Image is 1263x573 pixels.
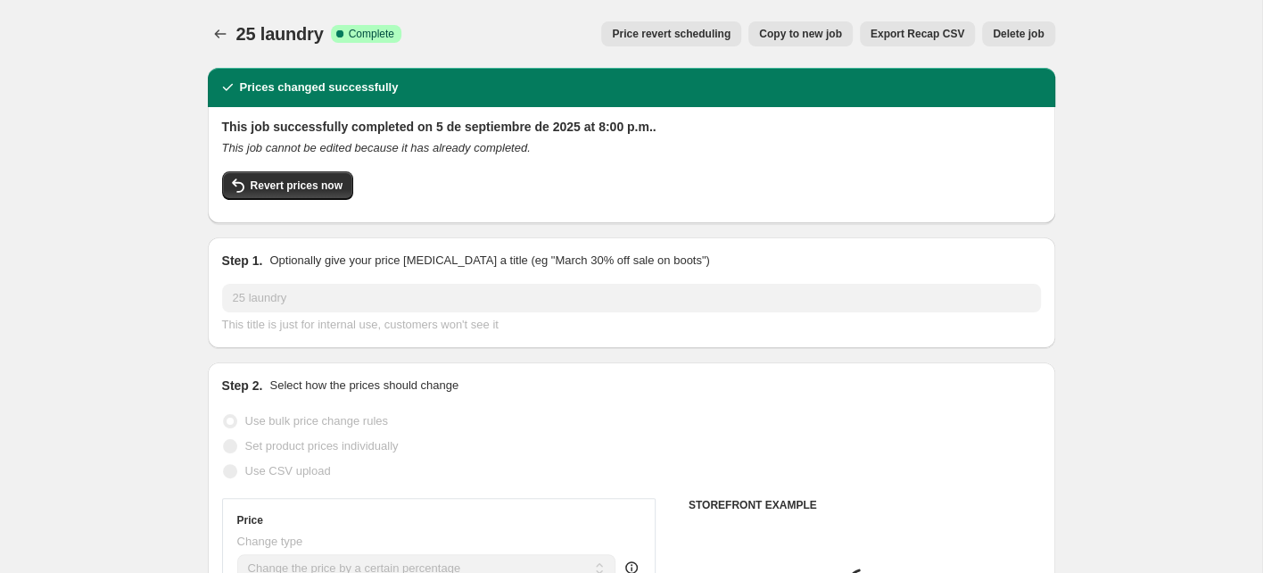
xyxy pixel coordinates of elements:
[251,179,343,193] span: Revert prices now
[222,171,353,200] button: Revert prices now
[236,24,324,44] span: 25 laundry
[245,439,399,453] span: Set product prices individually
[860,21,975,46] button: Export Recap CSV
[601,21,741,46] button: Price revert scheduling
[222,377,263,394] h2: Step 2.
[748,21,853,46] button: Copy to new job
[222,284,1041,312] input: 30% off holiday sale
[237,513,263,527] h3: Price
[871,27,964,41] span: Export Recap CSV
[240,79,399,96] h2: Prices changed successfully
[245,414,388,428] span: Use bulk price change rules
[689,498,1041,512] h6: STOREFRONT EXAMPLE
[222,318,499,331] span: This title is just for internal use, customers won't see it
[222,252,263,270] h2: Step 1.
[269,252,709,270] p: Optionally give your price [MEDICAL_DATA] a title (eg "March 30% off sale on boots")
[993,27,1044,41] span: Delete job
[982,21,1054,46] button: Delete job
[349,27,394,41] span: Complete
[759,27,842,41] span: Copy to new job
[208,21,233,46] button: Price change jobs
[245,464,331,477] span: Use CSV upload
[222,118,1041,136] h2: This job successfully completed on 5 de septiembre de 2025 at 8:00 p.m..
[237,535,303,548] span: Change type
[222,141,531,154] i: This job cannot be edited because it has already completed.
[269,377,458,394] p: Select how the prices should change
[612,27,731,41] span: Price revert scheduling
